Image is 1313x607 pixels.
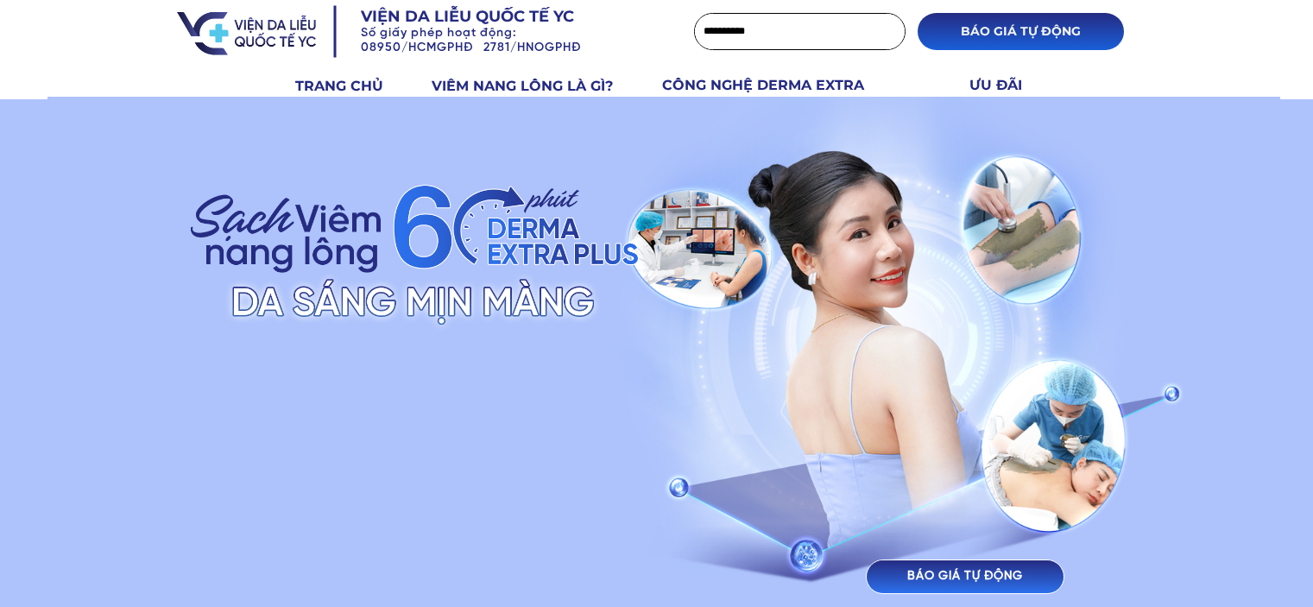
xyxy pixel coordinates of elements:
p: BÁO GIÁ TỰ ĐỘNG [918,13,1124,50]
p: BÁO GIÁ TỰ ĐỘNG [867,560,1064,593]
h3: TRANG CHỦ [295,75,412,98]
h3: VIÊM NANG LÔNG LÀ GÌ? [432,75,642,98]
h3: ƯU ĐÃI [969,74,1042,97]
h3: Số giấy phép hoạt động: 08950/HCMGPHĐ 2781/HNOGPHĐ [361,27,653,56]
h3: CÔNG NGHỆ DERMA EXTRA PLUS [662,74,905,118]
h3: Viện da liễu quốc tế YC [361,6,627,28]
